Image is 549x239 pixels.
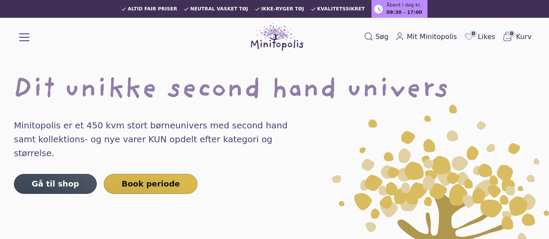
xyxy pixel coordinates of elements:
a: Book periode [104,174,197,194]
h1: Dit unikke second hand univers [14,77,535,105]
span: 0 [470,30,477,37]
span: Åbent i dag kl. [386,2,421,9]
span: Kurv [516,32,532,42]
span: Likes [478,32,495,42]
span: 09:30 - 17:00 [386,9,422,16]
img: Minitopolis logo [251,23,304,51]
a: 0Likes [460,29,499,44]
span: Mit Minitopolis [407,32,457,42]
span: Ikke-ryger tøj [261,7,304,12]
span: Søg [375,32,388,42]
span: Neutral vasket tøj [190,7,248,12]
span: Altid fair priser [128,7,177,12]
a: Mit Minitopolis [392,30,460,44]
button: Søg [361,30,392,44]
span: 0 [508,30,515,37]
a: Gå til shop [14,174,97,194]
span: Kvalitetssikret [317,7,365,12]
h4: Minitopolis er et 450 kvm stort børneunivers med second hand samt kollektions- og nye varer KUN o... [14,118,306,160]
button: 0Kurv [499,29,535,44]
